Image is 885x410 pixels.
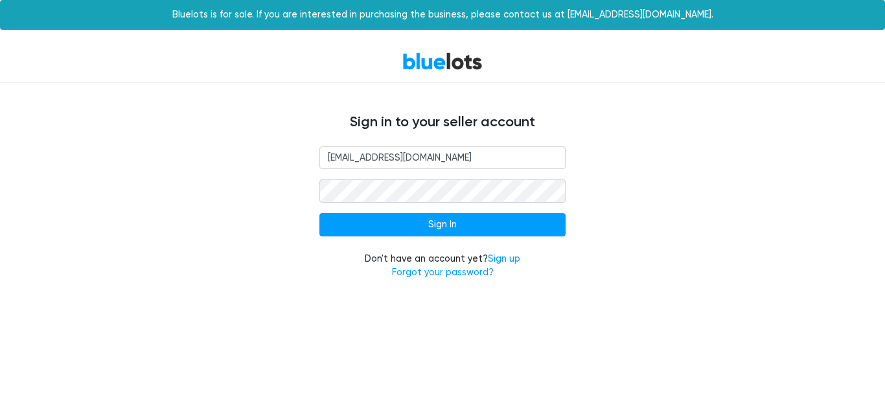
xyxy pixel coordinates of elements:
[319,252,566,280] div: Don't have an account yet?
[392,267,494,278] a: Forgot your password?
[402,52,483,71] a: BlueLots
[319,146,566,170] input: Email
[319,213,566,236] input: Sign In
[54,114,831,131] h4: Sign in to your seller account
[488,253,520,264] a: Sign up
